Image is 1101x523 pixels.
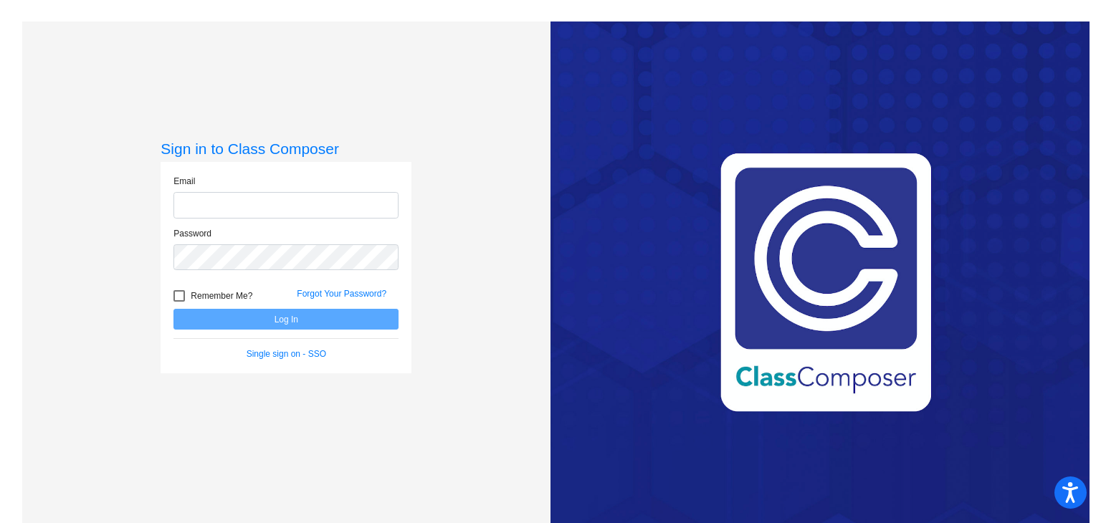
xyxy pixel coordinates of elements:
[173,175,195,188] label: Email
[247,349,326,359] a: Single sign on - SSO
[297,289,386,299] a: Forgot Your Password?
[173,227,211,240] label: Password
[191,287,252,304] span: Remember Me?
[161,140,411,158] h3: Sign in to Class Composer
[173,309,399,330] button: Log In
